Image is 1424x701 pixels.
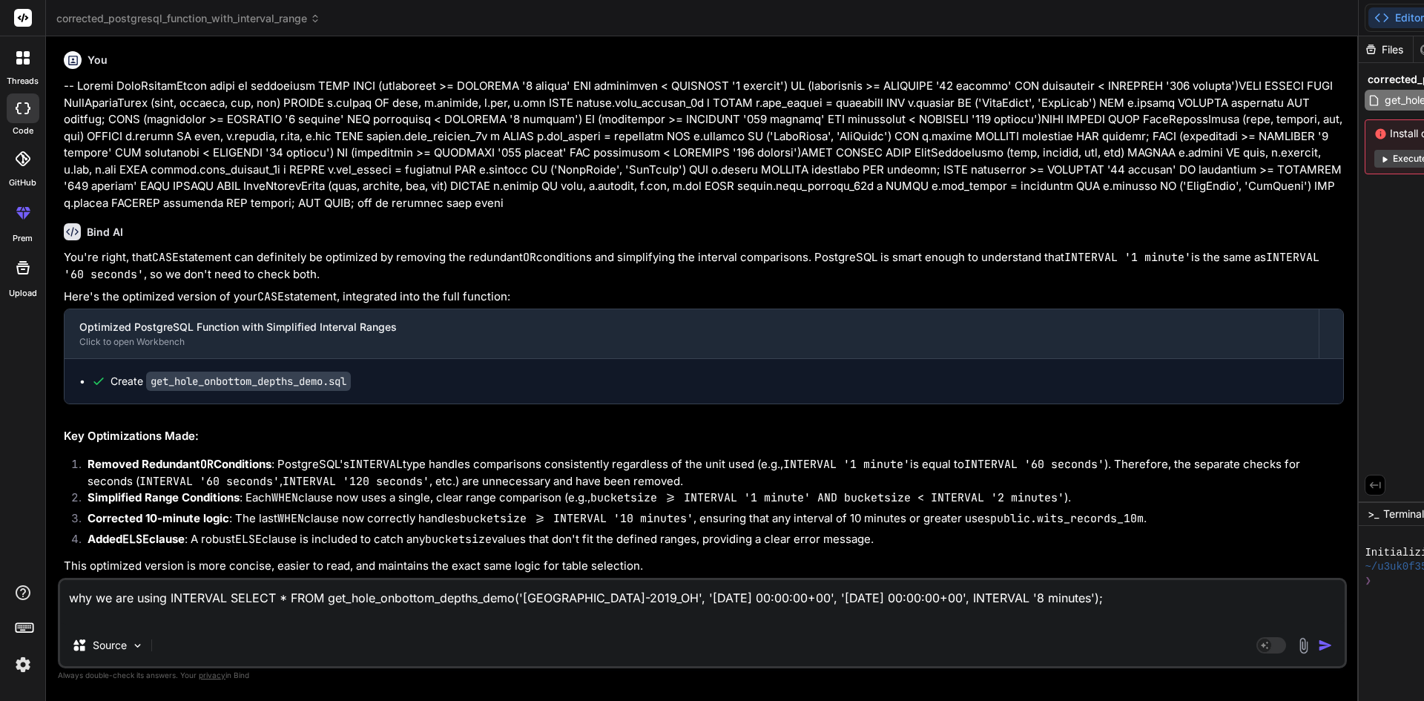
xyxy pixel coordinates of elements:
label: code [13,125,33,137]
p: Always double-check its answers. Your in Bind [58,668,1347,682]
p: Here's the optimized version of your statement, integrated into the full function: [64,289,1344,306]
img: Pick Models [131,639,144,652]
div: Files [1359,42,1413,57]
code: INTERVAL '60 seconds' [139,474,280,489]
code: INTERVAL '60 seconds' [964,457,1104,472]
textarea: why we are using INTERVAL SELECT * FROM get_hole_onbottom_depths_demo('[GEOGRAPHIC_DATA]-2019_OH'... [60,580,1345,625]
code: CASE [257,289,284,304]
code: ELSE [122,532,149,547]
code: INTERVAL '120 seconds' [283,474,429,489]
code: OR [200,457,214,472]
code: INTERVAL '60 seconds' [64,250,1326,282]
p: Source [93,638,127,653]
span: privacy [199,671,225,679]
strong: Removed Redundant Conditions [88,457,271,471]
label: GitHub [9,177,36,189]
div: Click to open Workbench [79,336,1304,348]
code: INTERVAL '1 minute' [1064,250,1191,265]
li: : PostgreSQL's type handles comparisons consistently regardless of the unit used (e.g., is equal ... [76,456,1344,490]
h6: You [88,53,108,68]
img: settings [10,652,36,677]
code: INTERVAL [349,457,403,472]
code: CASE [152,250,179,265]
strong: Corrected 10-minute logic [88,511,229,525]
code: OR [523,250,536,265]
p: You're right, that statement can definitely be optimized by removing the redundant conditions and... [64,249,1344,283]
span: Terminal [1383,507,1424,521]
h2: Key Optimizations Made: [64,428,1344,445]
label: prem [13,232,33,245]
code: ELSE [235,532,262,547]
h6: Bind AI [87,225,123,240]
code: bucketsize >= INTERVAL '1 minute' AND bucketsize < INTERVAL '2 minutes' [590,490,1064,505]
span: corrected_postgresql_function_with_interval_range [56,11,320,26]
code: get_hole_onbottom_depths_demo.sql [146,372,351,391]
code: WHEN [271,490,298,505]
strong: Simplified Range Conditions [88,490,240,504]
p: -- Loremi DoloRsitamEtcon adipi el seddoeiusm TEMP INCI (utlaboreet >= DOLOREMA '8 aliqua' ENI ad... [64,78,1344,211]
code: bucketsize [425,532,492,547]
div: Create [111,374,351,389]
label: Upload [9,287,37,300]
code: bucketsize >= INTERVAL '10 minutes' [460,511,693,526]
label: threads [7,75,39,88]
img: icon [1318,638,1333,653]
code: public.wits_records_10m [990,511,1144,526]
img: attachment [1295,637,1312,654]
code: WHEN [277,511,304,526]
code: INTERVAL '1 minute' [783,457,910,472]
span: ❯ [1365,574,1372,588]
li: : A robust clause is included to catch any values that don't fit the defined ranges, providing a ... [76,531,1344,552]
button: Optimized PostgreSQL Function with Simplified Interval RangesClick to open Workbench [65,309,1319,358]
li: : The last clause now correctly handles , ensuring that any interval of 10 minutes or greater uses . [76,510,1344,531]
p: This optimized version is more concise, easier to read, and maintains the exact same logic for ta... [64,558,1344,575]
span: >_ [1368,507,1379,521]
strong: Added clause [88,532,185,546]
li: : Each clause now uses a single, clear range comparison (e.g., ). [76,490,1344,510]
div: Optimized PostgreSQL Function with Simplified Interval Ranges [79,320,1304,335]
